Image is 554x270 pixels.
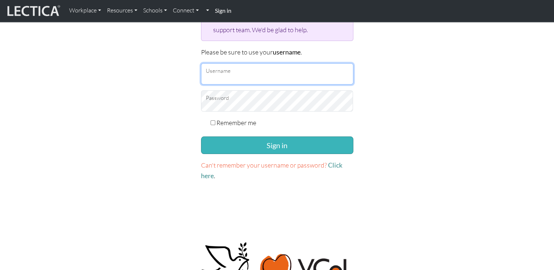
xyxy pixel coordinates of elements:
[201,160,353,181] p: .
[212,3,234,19] a: Sign in
[66,3,104,18] a: Workplace
[104,3,140,18] a: Resources
[170,3,202,18] a: Connect
[201,161,327,169] span: Can't remember your username or password?
[201,136,353,154] button: Sign in
[201,47,353,57] p: Please be sure to use your .
[216,117,256,128] label: Remember me
[273,48,301,56] strong: username
[140,3,170,18] a: Schools
[5,4,60,18] img: lecticalive
[215,7,231,14] strong: Sign in
[201,63,353,85] input: Username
